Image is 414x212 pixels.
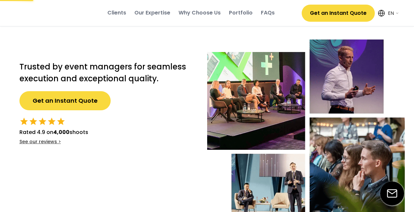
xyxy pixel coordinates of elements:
div: Portfolio [229,9,253,16]
img: yH5BAEAAAAALAAAAAABAAEAAAIBRAA7 [15,7,81,19]
button: star [47,117,56,126]
button: star [29,117,38,126]
img: Icon%20feather-globe%20%281%29.svg [378,10,385,16]
div: Rated 4.9 on shoots [19,128,88,136]
button: star [38,117,47,126]
h2: Trusted by event managers for seamless execution and exceptional quality. [19,61,194,85]
button: star [56,117,66,126]
div: Our Expertise [134,9,170,16]
div: Why Choose Us [179,9,221,16]
img: email-icon%20%281%29.svg [380,181,404,205]
button: Get an Instant Quote [302,5,375,22]
button: star [19,117,29,126]
div: See our reviews > [19,139,61,145]
strong: 4,000 [53,128,69,136]
div: Clients [107,9,126,16]
button: Get an Instant Quote [19,91,111,110]
div: FAQs [261,9,275,16]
